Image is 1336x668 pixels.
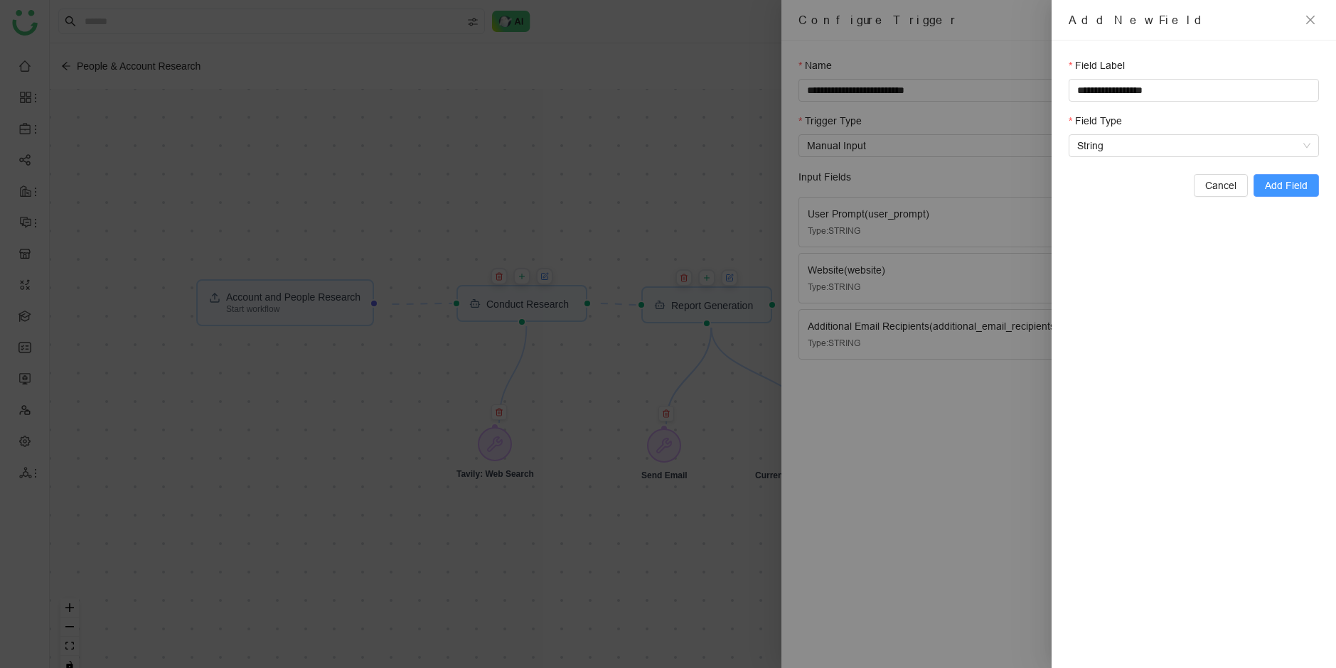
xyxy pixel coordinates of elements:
button: Close [1302,11,1319,28]
div: Add New Field [1069,11,1295,28]
label: Field Type [1069,113,1122,129]
span: String [1077,135,1310,156]
span: Add Field [1265,178,1308,193]
button: Cancel [1194,174,1248,197]
span: close [1305,14,1316,26]
button: Add Field [1254,174,1319,197]
span: Cancel [1205,178,1236,193]
label: Field Label [1069,58,1125,73]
